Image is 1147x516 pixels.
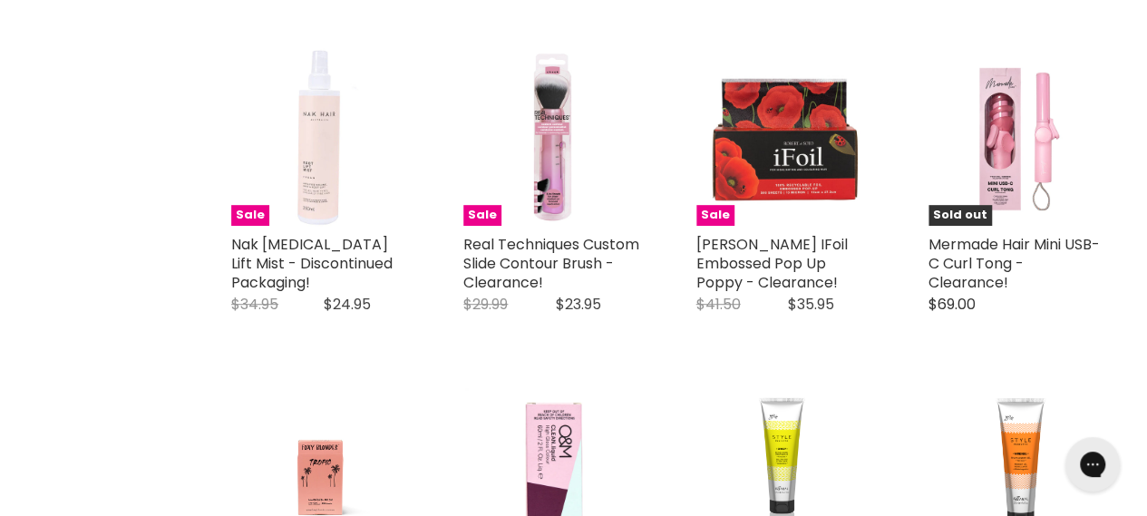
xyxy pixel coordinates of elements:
[696,205,734,226] span: Sale
[231,294,278,315] span: $34.95
[231,205,269,226] span: Sale
[928,234,1100,293] a: Mermade Hair Mini USB-C Curl Tong - Clearance!
[231,234,393,293] a: Nak [MEDICAL_DATA] Lift Mist - Discontinued Packaging!
[463,294,508,315] span: $29.99
[696,234,848,293] a: [PERSON_NAME] IFoil Embossed Pop Up Poppy - Clearance!
[231,48,409,226] a: Nak Hair Root Lift Mist - Discontinued Packaging! Sale
[463,234,639,293] a: Real Techniques Custom Slide Contour Brush - Clearance!
[556,294,601,315] span: $23.95
[324,294,371,315] span: $24.95
[928,48,1106,226] a: Mermade Hair Mini USB-C Curl Tong - Clearance! Mermade Hair Mini USB-C Curl Tong - Clearance! Sol...
[463,205,501,226] span: Sale
[928,205,992,226] span: Sold out
[463,48,641,226] a: Real Techniques Custom Slide Contour Brush - Clearance! Real Techniques Custom Slide Contour Brus...
[231,48,409,226] img: Nak Hair Root Lift Mist - Discontinued Packaging!
[696,48,874,226] img: Robert De Soto IFoil Embossed Pop Up Poppy - Clearance!
[463,48,641,226] img: Real Techniques Custom Slide Contour Brush - Clearance!
[928,48,1106,226] img: Mermade Hair Mini USB-C Curl Tong - Clearance!
[788,294,834,315] span: $35.95
[928,294,976,315] span: $69.00
[696,294,741,315] span: $41.50
[1056,431,1129,498] iframe: Gorgias live chat messenger
[696,48,874,226] a: Robert De Soto IFoil Embossed Pop Up Poppy - Clearance! Robert De Soto IFoil Embossed Pop Up Popp...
